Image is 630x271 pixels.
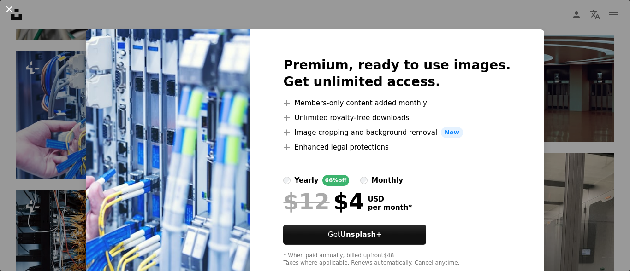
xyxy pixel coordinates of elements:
[340,231,382,239] strong: Unsplash+
[368,203,412,212] span: per month *
[360,177,368,184] input: monthly
[441,127,463,138] span: New
[368,195,412,203] span: USD
[283,57,511,90] h2: Premium, ready to use images. Get unlimited access.
[283,252,511,267] div: * When paid annually, billed upfront $48 Taxes where applicable. Renews automatically. Cancel any...
[283,142,511,153] li: Enhanced legal protections
[322,175,350,186] div: 66% off
[283,177,291,184] input: yearly66%off
[294,175,318,186] div: yearly
[283,190,364,213] div: $4
[283,98,511,109] li: Members-only content added monthly
[283,225,426,245] button: GetUnsplash+
[371,175,403,186] div: monthly
[283,190,329,213] span: $12
[283,127,511,138] li: Image cropping and background removal
[283,112,511,123] li: Unlimited royalty-free downloads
